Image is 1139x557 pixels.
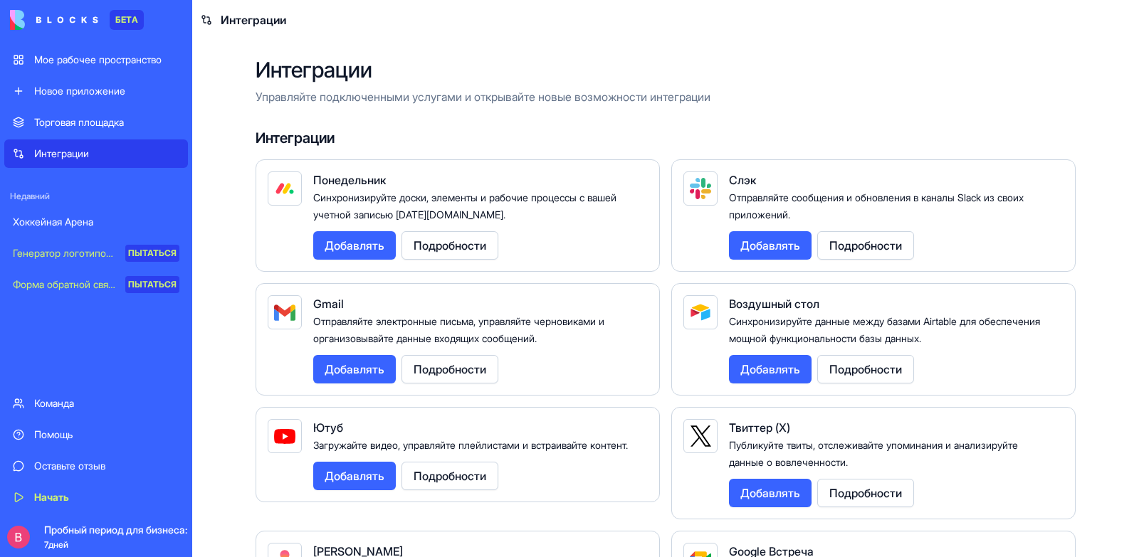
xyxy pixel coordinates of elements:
font: Понедельник [313,173,386,187]
button: Добавлять [729,231,812,260]
font: Недавний [10,191,50,201]
font: Подробности [414,469,486,483]
a: Мое рабочее пространство [4,46,188,74]
font: Добавлять [740,486,800,500]
a: Форма обратной связиПЫТАТЬСЯ [4,270,188,299]
font: ПЫТАТЬСЯ [128,248,177,258]
font: ПЫТАТЬСЯ [128,279,177,290]
a: Оставьте отзыв [4,452,188,480]
button: Добавлять [313,355,396,383]
font: Помощь [34,428,73,440]
font: Интеграции [221,13,286,27]
font: Твиттер (X) [729,420,790,435]
button: Добавлять [313,462,396,490]
img: логотип [10,10,98,30]
a: Начать [4,483,188,511]
a: Генератор логотипов на основе ИИПЫТАТЬСЯ [4,239,188,267]
font: БЕТА [115,14,138,25]
font: Форма обратной связи [13,278,119,290]
a: Торговая площадка [4,108,188,137]
font: Интеграции [34,147,89,159]
button: Добавлять [729,479,812,507]
font: Синхронизируйте доски, элементы и рабочие процессы с вашей учетной записью [DATE][DOMAIN_NAME]. [313,191,616,221]
button: Добавлять [729,355,812,383]
font: Gmail [313,297,344,311]
font: Добавлять [325,238,384,253]
font: Оставьте отзыв [34,460,105,472]
button: Добавлять [313,231,396,260]
font: Подробности [414,238,486,253]
font: Добавлять [740,238,800,253]
button: Подробности [817,231,914,260]
font: Генератор логотипов на основе ИИ [13,247,177,259]
a: Команда [4,389,188,418]
font: Отправляйте сообщения и обновления в каналы Slack из своих приложений. [729,191,1024,221]
font: Хоккейная Арена [13,216,93,228]
font: Начать [34,491,69,503]
font: Загружайте видео, управляйте плейлистами и встраивайте контент. [313,439,628,451]
font: Слэк [729,173,756,187]
font: 7 [44,539,48,550]
font: Добавлять [325,362,384,376]
font: Команда [34,397,74,409]
button: Подробности [817,355,914,383]
img: ACg8ocLpQ5HvpeYcwcOs257e1kUeqtu8ctHhTrrkQii_nok1NxuzqA=s96-c [7,526,30,548]
a: Новое приложение [4,77,188,105]
font: Добавлять [740,362,800,376]
font: Отправляйте электронные письма, управляйте черновиками и организовывайте данные входящих сообщений. [313,315,604,344]
font: Ютуб [313,420,343,435]
font: дней [48,539,68,550]
font: Подробности [829,238,902,253]
font: Подробности [829,486,902,500]
a: Интеграции [4,139,188,168]
a: Помощь [4,420,188,449]
font: Новое приложение [34,85,125,97]
button: Подробности [817,479,914,507]
font: Интеграции [256,129,335,147]
font: Публикуйте твиты, отслеживайте упоминания и анализируйте данные о вовлеченности. [729,439,1018,468]
font: Воздушный стол [729,297,819,311]
font: Управляйте подключенными услугами и открывайте новые возможности интеграции [256,90,710,104]
button: Подробности [401,355,498,383]
font: Интеграции [256,57,372,83]
a: Хоккейная Арена [4,208,188,236]
font: Синхронизируйте данные между базами Airtable для обеспечения мощной функциональности базы данных. [729,315,1040,344]
font: Добавлять [325,469,384,483]
button: Подробности [401,462,498,490]
font: Подробности [414,362,486,376]
font: Подробности [829,362,902,376]
font: Торговая площадка [34,116,124,128]
a: БЕТА [10,10,144,30]
button: Подробности [401,231,498,260]
font: Пробный период для бизнеса: осталось [44,524,234,536]
font: Мое рабочее пространство [34,53,162,65]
